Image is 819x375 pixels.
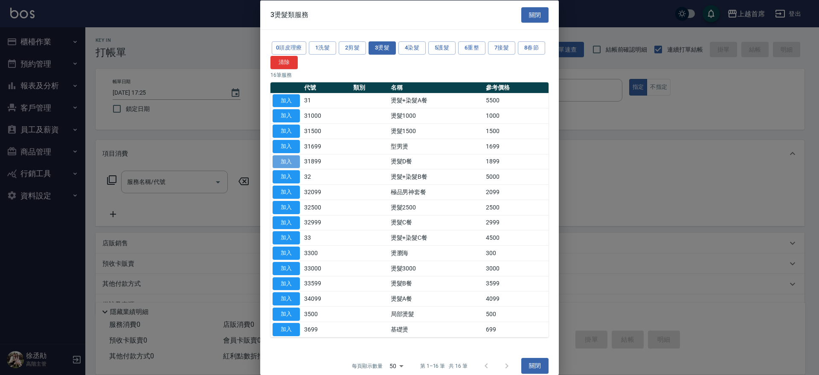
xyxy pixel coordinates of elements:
[273,170,300,183] button: 加入
[389,291,484,306] td: 燙髮A餐
[420,362,468,369] p: 第 1–16 筆 共 16 筆
[484,82,549,93] th: 參考價格
[302,215,351,230] td: 32999
[302,82,351,93] th: 代號
[302,230,351,245] td: 33
[302,276,351,291] td: 33599
[484,169,549,184] td: 5000
[273,125,300,138] button: 加入
[389,184,484,200] td: 極品男神套餐
[272,41,306,55] button: 0頭皮理療
[302,322,351,337] td: 3699
[389,169,484,184] td: 燙髮+染髮B餐
[458,41,485,55] button: 6重整
[484,230,549,245] td: 4500
[352,362,383,369] p: 每頁顯示數量
[484,276,549,291] td: 3599
[389,139,484,154] td: 型男燙
[273,277,300,290] button: 加入
[273,323,300,336] button: 加入
[484,306,549,322] td: 500
[484,108,549,123] td: 1000
[484,261,549,276] td: 3000
[302,291,351,306] td: 34099
[389,245,484,261] td: 燙瀏海
[389,82,484,93] th: 名稱
[484,184,549,200] td: 2099
[389,154,484,169] td: 燙髮D餐
[273,140,300,153] button: 加入
[521,358,549,374] button: 關閉
[389,261,484,276] td: 燙髮3000
[273,216,300,229] button: 加入
[270,10,308,19] span: 3燙髮類服務
[273,155,300,168] button: 加入
[270,55,298,69] button: 清除
[484,93,549,108] td: 5500
[273,231,300,244] button: 加入
[389,93,484,108] td: 燙髮+染髮A餐
[302,169,351,184] td: 32
[428,41,456,55] button: 5護髮
[488,41,515,55] button: 7接髮
[484,322,549,337] td: 699
[273,262,300,275] button: 加入
[302,184,351,200] td: 32099
[302,154,351,169] td: 31899
[484,123,549,139] td: 1500
[302,261,351,276] td: 33000
[369,41,396,55] button: 3燙髮
[398,41,426,55] button: 4染髮
[389,306,484,322] td: 局部燙髮
[273,109,300,122] button: 加入
[484,200,549,215] td: 2500
[309,41,336,55] button: 1洗髮
[302,200,351,215] td: 32500
[302,108,351,123] td: 31000
[521,7,549,23] button: 關閉
[273,94,300,107] button: 加入
[484,245,549,261] td: 300
[351,82,389,93] th: 類別
[302,93,351,108] td: 31
[273,247,300,260] button: 加入
[273,186,300,199] button: 加入
[273,308,300,321] button: 加入
[339,41,366,55] button: 2剪髮
[484,215,549,230] td: 2999
[302,306,351,322] td: 3500
[484,291,549,306] td: 4099
[302,245,351,261] td: 3300
[518,41,545,55] button: 8春節
[484,154,549,169] td: 1899
[389,230,484,245] td: 燙髮+染髮C餐
[302,123,351,139] td: 31500
[389,322,484,337] td: 基礎燙
[273,292,300,305] button: 加入
[389,108,484,123] td: 燙髮1000
[270,71,549,78] p: 16 筆服務
[389,200,484,215] td: 燙髮2500
[302,139,351,154] td: 31699
[389,215,484,230] td: 燙髮C餐
[273,201,300,214] button: 加入
[484,139,549,154] td: 1699
[389,123,484,139] td: 燙髮1500
[389,276,484,291] td: 燙髮B餐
